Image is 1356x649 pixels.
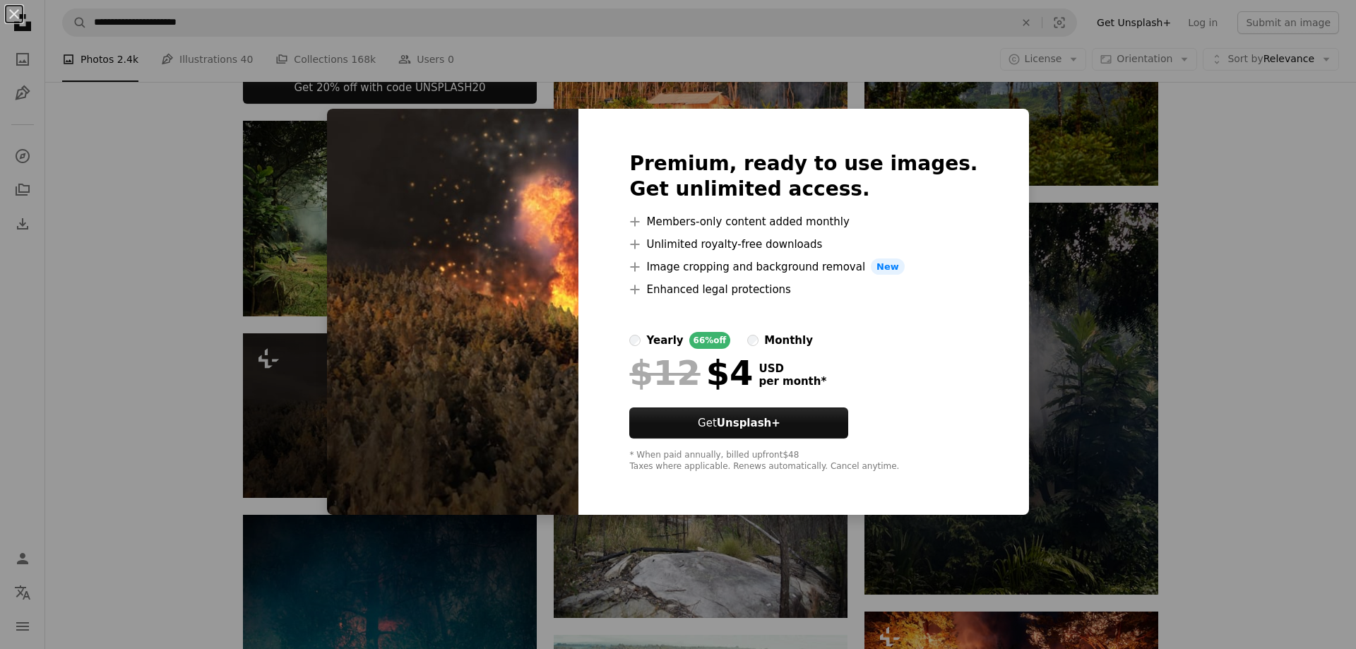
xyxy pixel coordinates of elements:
[759,375,826,388] span: per month *
[629,355,753,391] div: $4
[629,213,977,230] li: Members-only content added monthly
[629,151,977,202] h2: Premium, ready to use images. Get unlimited access.
[629,355,700,391] span: $12
[327,109,578,516] img: premium_photo-1726019614283-4525eb4be383
[629,335,641,346] input: yearly66%off
[764,332,813,349] div: monthly
[871,258,905,275] span: New
[717,417,780,429] strong: Unsplash+
[629,407,848,439] button: GetUnsplash+
[759,362,826,375] span: USD
[629,236,977,253] li: Unlimited royalty-free downloads
[747,335,759,346] input: monthly
[629,281,977,298] li: Enhanced legal protections
[646,332,683,349] div: yearly
[629,258,977,275] li: Image cropping and background removal
[689,332,731,349] div: 66% off
[629,450,977,472] div: * When paid annually, billed upfront $48 Taxes where applicable. Renews automatically. Cancel any...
